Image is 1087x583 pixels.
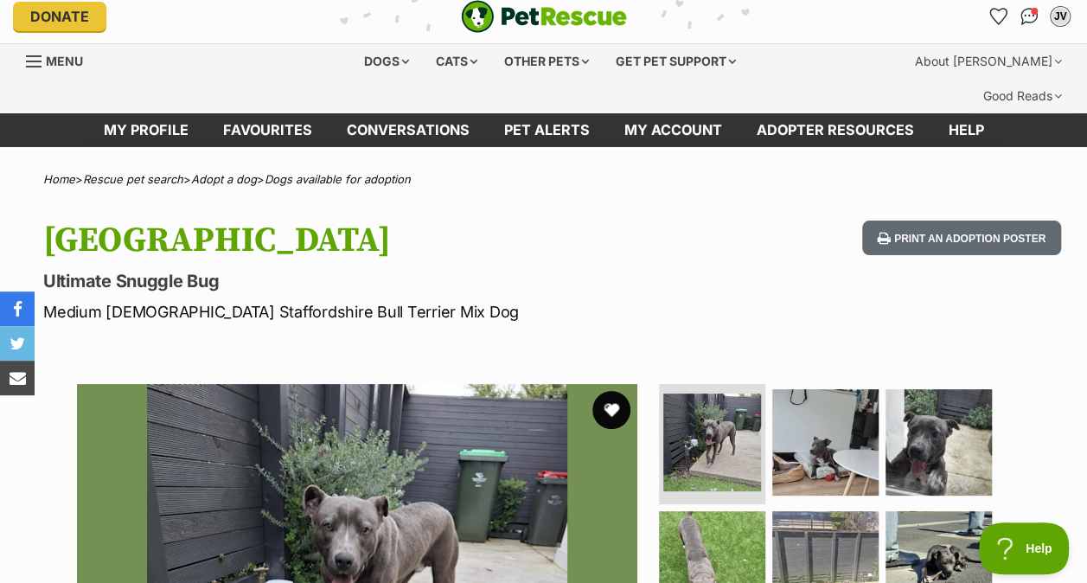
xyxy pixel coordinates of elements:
[83,172,183,186] a: Rescue pet search
[772,389,879,496] img: Photo of Dublin
[979,522,1070,574] iframe: Help Scout Beacon - Open
[43,221,664,260] h1: [GEOGRAPHIC_DATA]
[352,44,421,79] div: Dogs
[1052,8,1069,25] div: JV
[663,394,761,491] img: Photo of Dublin
[1020,8,1039,25] img: chat-41dd97257d64d25036548639549fe6c8038ab92f7586957e7f3b1b290dea8141.svg
[1015,3,1043,30] a: Conversations
[329,113,487,147] a: conversations
[971,79,1074,113] div: Good Reads
[86,113,206,147] a: My profile
[903,44,1074,79] div: About [PERSON_NAME]
[43,300,664,324] p: Medium [DEMOGRAPHIC_DATA] Staffordshire Bull Terrier Mix Dog
[739,113,931,147] a: Adopter resources
[492,44,601,79] div: Other pets
[424,44,489,79] div: Cats
[191,172,257,186] a: Adopt a dog
[265,172,411,186] a: Dogs available for adoption
[13,2,106,31] a: Donate
[984,3,1012,30] a: Favourites
[931,113,1001,147] a: Help
[592,391,630,429] button: favourite
[43,269,664,293] p: Ultimate Snuggle Bug
[206,113,329,147] a: Favourites
[607,113,739,147] a: My account
[487,113,607,147] a: Pet alerts
[604,44,748,79] div: Get pet support
[862,221,1061,256] button: Print an adoption poster
[26,44,95,75] a: Menu
[43,172,75,186] a: Home
[1046,3,1074,30] button: My account
[46,54,83,68] span: Menu
[886,389,992,496] img: Photo of Dublin
[984,3,1074,30] ul: Account quick links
